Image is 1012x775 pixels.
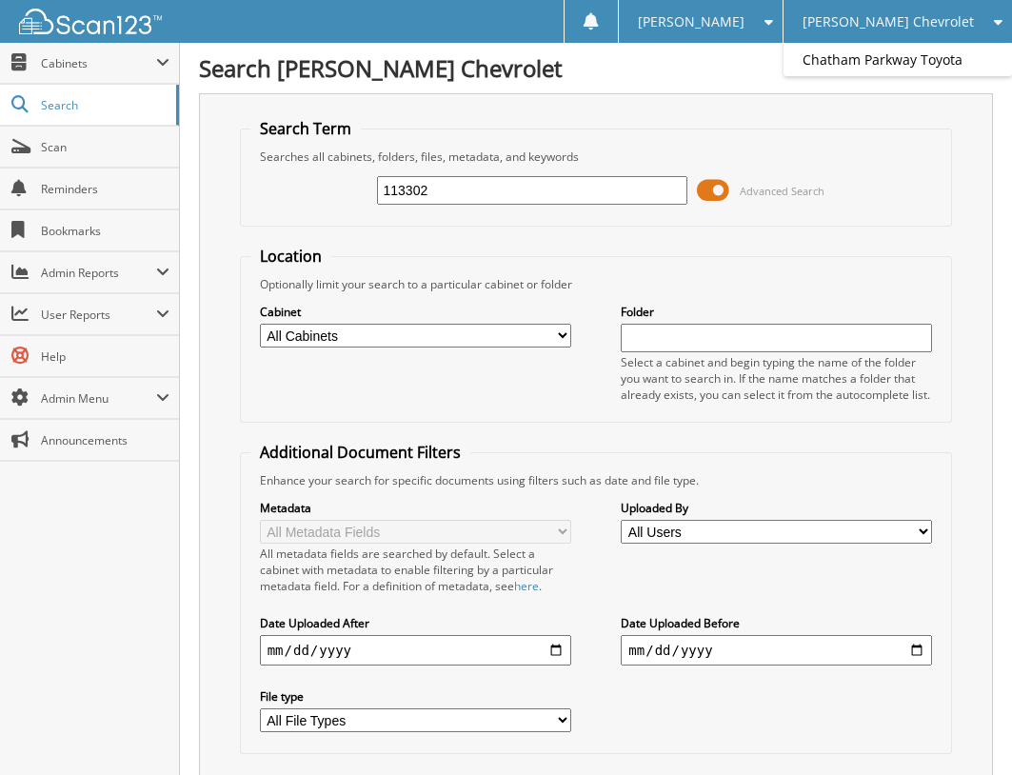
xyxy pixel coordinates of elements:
[41,55,156,71] span: Cabinets
[250,246,331,267] legend: Location
[41,265,156,281] span: Admin Reports
[199,52,993,84] h1: Search [PERSON_NAME] Chevrolet
[19,9,162,34] img: scan123-logo-white.svg
[41,97,167,113] span: Search
[250,118,361,139] legend: Search Term
[621,354,932,403] div: Select a cabinet and begin typing the name of the folder you want to search in. If the name match...
[41,139,169,155] span: Scan
[260,688,571,705] label: File type
[621,635,932,666] input: end
[621,304,932,320] label: Folder
[41,348,169,365] span: Help
[260,635,571,666] input: start
[41,307,156,323] span: User Reports
[250,276,943,292] div: Optionally limit your search to a particular cabinet or folder
[41,390,156,407] span: Admin Menu
[260,304,571,320] label: Cabinet
[41,223,169,239] span: Bookmarks
[250,472,943,488] div: Enhance your search for specific documents using filters such as date and file type.
[638,16,744,28] span: [PERSON_NAME]
[803,16,974,28] span: [PERSON_NAME] Chevrolet
[784,43,1012,76] a: Chatham Parkway Toyota
[250,442,470,463] legend: Additional Document Filters
[740,184,824,198] span: Advanced Search
[260,546,571,594] div: All metadata fields are searched by default. Select a cabinet with metadata to enable filtering b...
[41,181,169,197] span: Reminders
[41,432,169,448] span: Announcements
[621,615,932,631] label: Date Uploaded Before
[917,684,1012,775] iframe: Chat Widget
[260,615,571,631] label: Date Uploaded After
[250,149,943,165] div: Searches all cabinets, folders, files, metadata, and keywords
[621,500,932,516] label: Uploaded By
[260,500,571,516] label: Metadata
[514,578,539,594] a: here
